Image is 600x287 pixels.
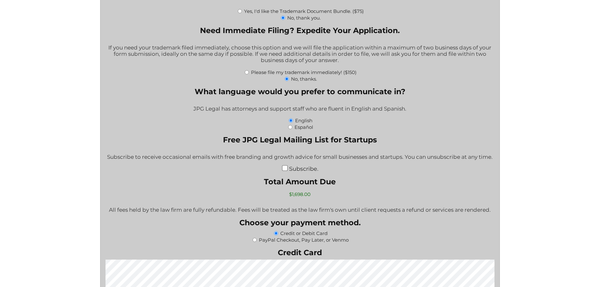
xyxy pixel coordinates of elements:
[294,124,313,130] label: Español
[291,76,317,82] label: No, thanks.
[105,101,495,117] div: JPG Legal has attorneys and support staff who are fluent in English and Spanish.
[109,177,491,186] label: Total Amount Due
[289,165,318,172] label: Subscribe.
[223,135,377,144] legend: Free JPG Legal Mailing List for Startups
[195,87,405,96] legend: What language would you prefer to communicate in?
[287,15,321,21] label: No, thank you.
[200,26,400,35] legend: Need Immediate Filing? Expedite Your Application.
[280,230,328,236] label: Credit or Debit Card
[251,69,357,75] label: Please file my trademark immediately! ($150)
[259,237,349,243] label: PayPal Checkout, Pay Later, or Venmo
[105,248,495,257] label: Credit Card
[239,218,361,227] legend: Choose your payment method.
[105,150,495,165] div: Subscribe to receive occasional emails with free branding and growth advice for small businesses ...
[244,8,364,14] label: Yes, I'd like the Trademark Document Bundle. ($75)
[295,118,312,123] label: English
[109,207,491,213] p: All fees held by the law firm are fully refundable. Fees will be treated as the law firm's own un...
[105,40,495,68] div: If you need your trademark filed immediately, choose this option and we will file the application...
